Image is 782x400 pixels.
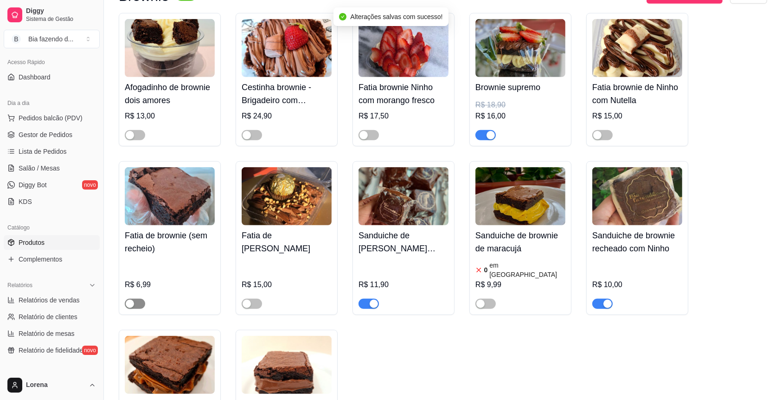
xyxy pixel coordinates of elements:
span: Relatórios [7,282,32,289]
div: R$ 13,00 [125,111,215,122]
div: R$ 15,00 [242,279,332,290]
a: KDS [4,194,100,209]
span: Lista de Pedidos [19,147,67,156]
article: 0 [484,265,488,275]
div: R$ 15,00 [592,111,682,122]
img: product-image [359,167,449,225]
span: Complementos [19,255,62,264]
img: product-image [475,167,565,225]
div: R$ 10,00 [592,279,682,290]
span: check-circle [339,13,346,20]
div: R$ 9,99 [475,279,565,290]
div: R$ 6,99 [125,279,215,290]
div: Bia fazendo d ... [28,34,73,44]
button: Lorena [4,374,100,396]
div: Gerenciar [4,369,100,384]
div: R$ 18,90 [475,99,565,111]
h4: Fatia de [PERSON_NAME] [242,229,332,255]
div: Catálogo [4,220,100,235]
img: product-image [125,167,215,225]
img: product-image [125,336,215,394]
h4: Sanduiche de [PERSON_NAME] recheado com Nutella [359,229,449,255]
h4: Fatia de brownie (sem recheio) [125,229,215,255]
span: Sistema de Gestão [26,15,96,23]
a: Relatório de fidelidadenovo [4,343,100,358]
a: Relatório de mesas [4,326,100,341]
a: Gestor de Pedidos [4,127,100,142]
span: Relatório de fidelidade [19,346,83,355]
h4: Afogadinho de brownie dois amores [125,81,215,107]
h4: Brownie supremo [475,81,565,94]
span: Relatório de mesas [19,329,75,338]
article: em [GEOGRAPHIC_DATA] [489,261,565,279]
span: Lorena [26,381,85,389]
span: Relatório de clientes [19,312,77,321]
a: Diggy Botnovo [4,177,100,192]
button: Select a team [4,30,100,48]
h4: Sanduiche de brownie recheado com Ninho [592,229,682,255]
img: product-image [242,167,332,225]
span: Gestor de Pedidos [19,130,72,139]
img: product-image [125,19,215,77]
span: Diggy [26,7,96,15]
a: Lista de Pedidos [4,144,100,159]
span: Dashboard [19,72,51,82]
span: B [12,34,21,44]
img: product-image [242,336,332,394]
div: Dia a dia [4,96,100,111]
img: product-image [475,19,565,77]
div: R$ 16,00 [475,111,565,122]
a: Dashboard [4,70,100,85]
a: Relatório de clientes [4,309,100,324]
span: KDS [19,197,32,206]
span: Salão / Mesas [19,164,60,173]
span: Produtos [19,238,45,247]
h4: Fatia brownie de Ninho com Nutella [592,81,682,107]
span: Relatórios de vendas [19,295,80,305]
div: Acesso Rápido [4,55,100,70]
div: R$ 24,90 [242,111,332,122]
span: Alterações salvas com sucesso! [350,13,442,20]
h4: Fatia brownie Ninho com morango fresco [359,81,449,107]
span: Diggy Bot [19,180,47,190]
a: Salão / Mesas [4,161,100,176]
button: Pedidos balcão (PDV) [4,111,100,125]
img: product-image [592,167,682,225]
img: product-image [242,19,332,77]
a: Complementos [4,252,100,267]
div: R$ 17,50 [359,111,449,122]
img: product-image [359,19,449,77]
h4: Sanduiche de brownie de maracujá [475,229,565,255]
div: R$ 11,90 [359,279,449,290]
h4: Cestinha brownie - Brigadeiro com [PERSON_NAME] [242,81,332,107]
span: Pedidos balcão (PDV) [19,113,83,123]
a: Relatórios de vendas [4,293,100,308]
img: product-image [592,19,682,77]
a: Produtos [4,235,100,250]
a: DiggySistema de Gestão [4,4,100,26]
